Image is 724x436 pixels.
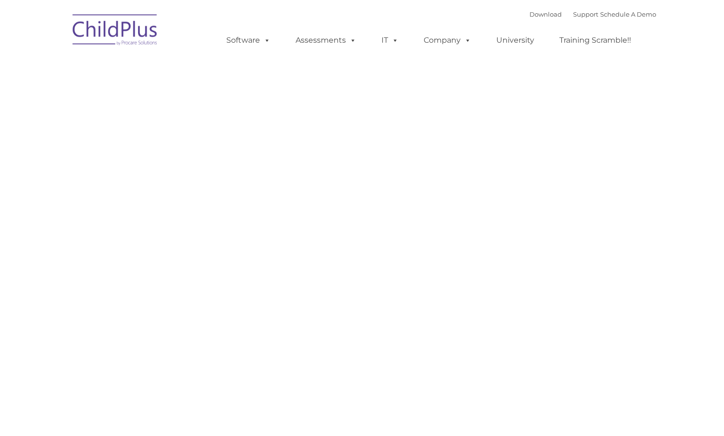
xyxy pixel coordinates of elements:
[550,31,640,50] a: Training Scramble!!
[217,31,280,50] a: Software
[68,8,163,55] img: ChildPlus by Procare Solutions
[600,10,656,18] a: Schedule A Demo
[372,31,408,50] a: IT
[529,10,656,18] font: |
[487,31,544,50] a: University
[529,10,562,18] a: Download
[573,10,598,18] a: Support
[286,31,366,50] a: Assessments
[414,31,481,50] a: Company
